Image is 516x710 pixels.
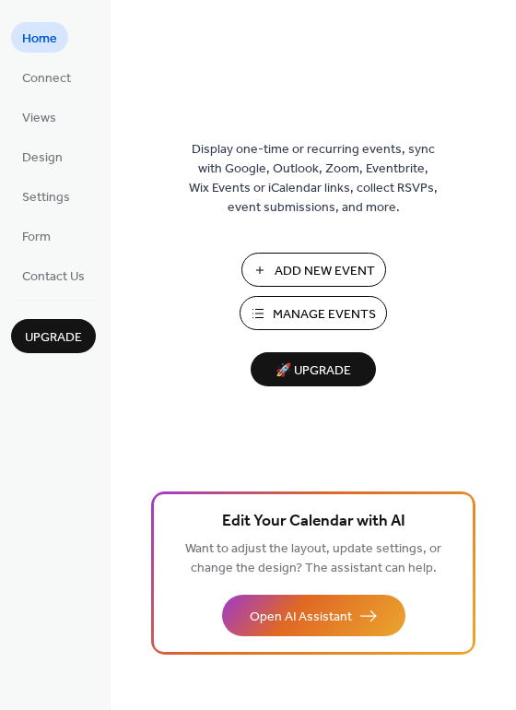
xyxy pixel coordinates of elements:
[11,319,96,353] button: Upgrade
[262,359,365,384] span: 🚀 Upgrade
[11,260,96,290] a: Contact Us
[22,188,70,207] span: Settings
[22,267,85,287] span: Contact Us
[11,141,74,172] a: Design
[22,148,63,168] span: Design
[22,30,57,49] span: Home
[275,262,375,281] span: Add New Event
[22,69,71,89] span: Connect
[222,595,405,636] button: Open AI Assistant
[11,181,81,211] a: Settings
[273,305,376,325] span: Manage Events
[11,62,82,92] a: Connect
[22,109,56,128] span: Views
[241,253,386,287] button: Add New Event
[189,140,438,218] span: Display one-time or recurring events, sync with Google, Outlook, Zoom, Eventbrite, Wix Events or ...
[11,22,68,53] a: Home
[11,220,62,251] a: Form
[250,608,352,627] span: Open AI Assistant
[222,509,405,535] span: Edit Your Calendar with AI
[11,101,67,132] a: Views
[251,352,376,386] button: 🚀 Upgrade
[185,537,441,581] span: Want to adjust the layout, update settings, or change the design? The assistant can help.
[240,296,387,330] button: Manage Events
[22,228,51,247] span: Form
[25,328,82,348] span: Upgrade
